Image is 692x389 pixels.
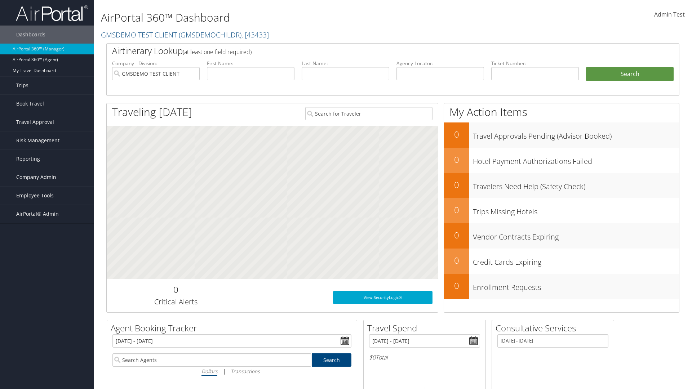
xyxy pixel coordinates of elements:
[16,150,40,168] span: Reporting
[101,30,269,40] a: GMSDEMO TEST CLIENT
[654,4,685,26] a: Admin Test
[16,113,54,131] span: Travel Approval
[101,10,490,25] h1: AirPortal 360™ Dashboard
[444,122,679,148] a: 0Travel Approvals Pending (Advisor Booked)
[231,368,259,375] i: Transactions
[444,153,469,166] h2: 0
[473,178,679,192] h3: Travelers Need Help (Safety Check)
[241,30,269,40] span: , [ 43433 ]
[305,107,432,120] input: Search for Traveler
[444,229,469,241] h2: 0
[444,104,679,120] h1: My Action Items
[112,353,311,367] input: Search Agents
[112,297,239,307] h3: Critical Alerts
[473,254,679,267] h3: Credit Cards Expiring
[473,153,679,166] h3: Hotel Payment Authorizations Failed
[444,204,469,216] h2: 0
[112,367,351,376] div: |
[396,60,484,67] label: Agency Locator:
[444,173,679,198] a: 0Travelers Need Help (Safety Check)
[444,198,679,223] a: 0Trips Missing Hotels
[302,60,389,67] label: Last Name:
[444,249,679,274] a: 0Credit Cards Expiring
[179,30,241,40] span: ( GMSDEMOCHILDR )
[444,274,679,299] a: 0Enrollment Requests
[16,205,59,223] span: AirPortal® Admin
[369,353,480,361] h6: Total
[333,291,432,304] a: View SecurityLogic®
[473,279,679,292] h3: Enrollment Requests
[16,26,45,44] span: Dashboards
[112,283,239,296] h2: 0
[201,368,217,375] i: Dollars
[444,148,679,173] a: 0Hotel Payment Authorizations Failed
[369,353,376,361] span: $0
[491,60,579,67] label: Ticket Number:
[367,322,485,334] h2: Travel Spend
[444,223,679,249] a: 0Vendor Contracts Expiring
[496,322,614,334] h2: Consultative Services
[654,10,685,18] span: Admin Test
[16,168,56,186] span: Company Admin
[16,5,88,22] img: airportal-logo.png
[112,60,200,67] label: Company - Division:
[586,67,674,81] button: Search
[473,228,679,242] h3: Vendor Contracts Expiring
[207,60,294,67] label: First Name:
[444,128,469,140] h2: 0
[112,104,192,120] h1: Traveling [DATE]
[16,76,28,94] span: Trips
[473,203,679,217] h3: Trips Missing Hotels
[111,322,357,334] h2: Agent Booking Tracker
[473,128,679,141] h3: Travel Approvals Pending (Advisor Booked)
[183,48,252,56] span: (at least one field required)
[444,280,469,292] h2: 0
[16,95,44,113] span: Book Travel
[16,131,59,149] span: Risk Management
[112,45,626,57] h2: Airtinerary Lookup
[312,353,352,367] a: Search
[444,179,469,191] h2: 0
[16,187,54,205] span: Employee Tools
[444,254,469,267] h2: 0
